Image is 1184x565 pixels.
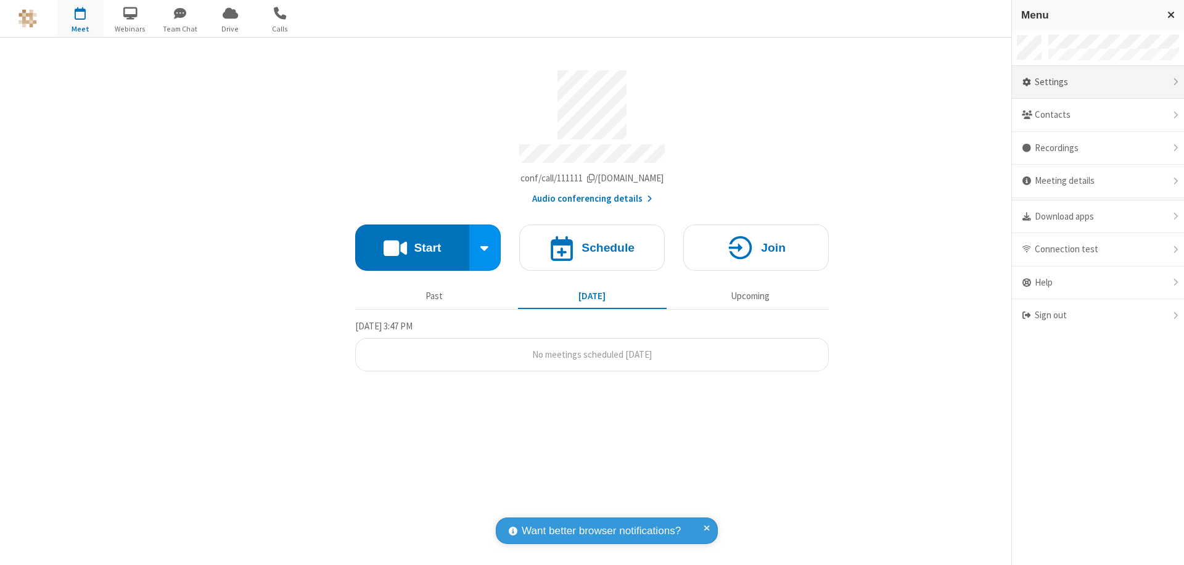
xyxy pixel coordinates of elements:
[57,23,104,35] span: Meet
[1012,233,1184,266] div: Connection test
[257,23,303,35] span: Calls
[355,320,413,332] span: [DATE] 3:47 PM
[355,61,829,206] section: Account details
[761,242,786,254] h4: Join
[1012,299,1184,332] div: Sign out
[107,23,154,35] span: Webinars
[532,348,652,360] span: No meetings scheduled [DATE]
[1012,132,1184,165] div: Recordings
[18,9,37,28] img: QA Selenium DO NOT DELETE OR CHANGE
[469,225,501,271] div: Start conference options
[355,225,469,271] button: Start
[157,23,203,35] span: Team Chat
[355,319,829,372] section: Today's Meetings
[360,284,509,308] button: Past
[1012,99,1184,132] div: Contacts
[414,242,441,254] h4: Start
[207,23,253,35] span: Drive
[1012,165,1184,198] div: Meeting details
[582,242,635,254] h4: Schedule
[520,171,664,186] button: Copy my meeting room linkCopy my meeting room link
[1012,66,1184,99] div: Settings
[1021,9,1156,21] h3: Menu
[532,192,652,206] button: Audio conferencing details
[520,172,664,184] span: Copy my meeting room link
[1012,200,1184,234] div: Download apps
[683,225,829,271] button: Join
[518,284,667,308] button: [DATE]
[1012,266,1184,300] div: Help
[519,225,665,271] button: Schedule
[676,284,824,308] button: Upcoming
[522,523,681,539] span: Want better browser notifications?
